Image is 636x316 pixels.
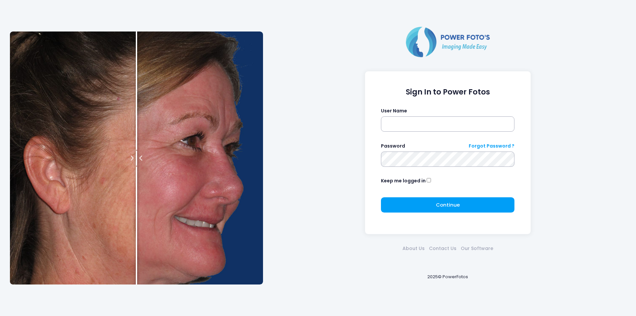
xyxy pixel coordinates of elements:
[469,143,514,150] a: Forgot Password ?
[427,245,458,252] a: Contact Us
[400,245,427,252] a: About Us
[436,201,460,208] span: Continue
[381,197,514,213] button: Continue
[403,25,493,58] img: Logo
[381,88,514,96] h1: Sign In to Power Fotos
[381,107,407,114] label: User Name
[381,143,405,150] label: Password
[269,263,626,291] div: 2025© PowerFotos
[381,177,426,184] label: Keep me logged in
[458,245,495,252] a: Our Software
